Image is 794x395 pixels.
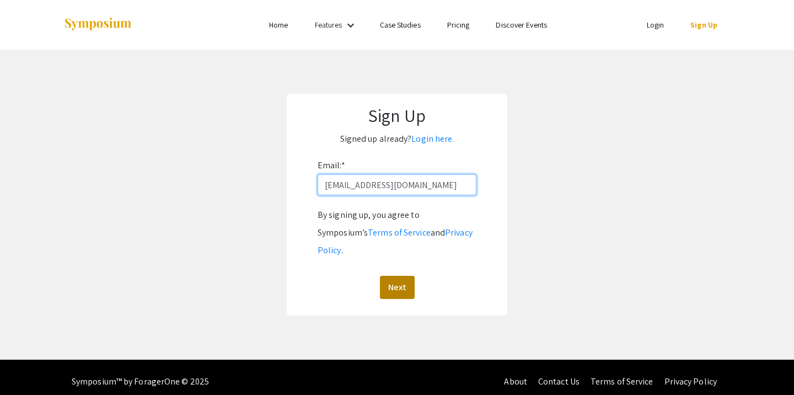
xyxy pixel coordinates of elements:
h1: Sign Up [298,105,496,126]
label: Email: [318,157,345,174]
a: About [504,376,527,387]
a: Terms of Service [591,376,653,387]
a: Home [269,20,288,30]
a: Login [647,20,664,30]
a: Privacy Policy [318,227,473,256]
div: By signing up, you agree to Symposium’s and . [318,206,476,259]
button: Next [380,276,415,299]
a: Login here. [411,133,454,145]
img: Symposium by ForagerOne [63,17,132,32]
a: Sign Up [690,20,717,30]
mat-icon: Expand Features list [344,19,357,32]
a: Privacy Policy [664,376,717,387]
a: Pricing [447,20,470,30]
a: Features [315,20,342,30]
a: Contact Us [538,376,580,387]
a: Terms of Service [368,227,431,238]
p: Signed up already? [298,130,496,148]
a: Case Studies [380,20,421,30]
a: Discover Events [496,20,547,30]
iframe: Chat [8,345,47,387]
